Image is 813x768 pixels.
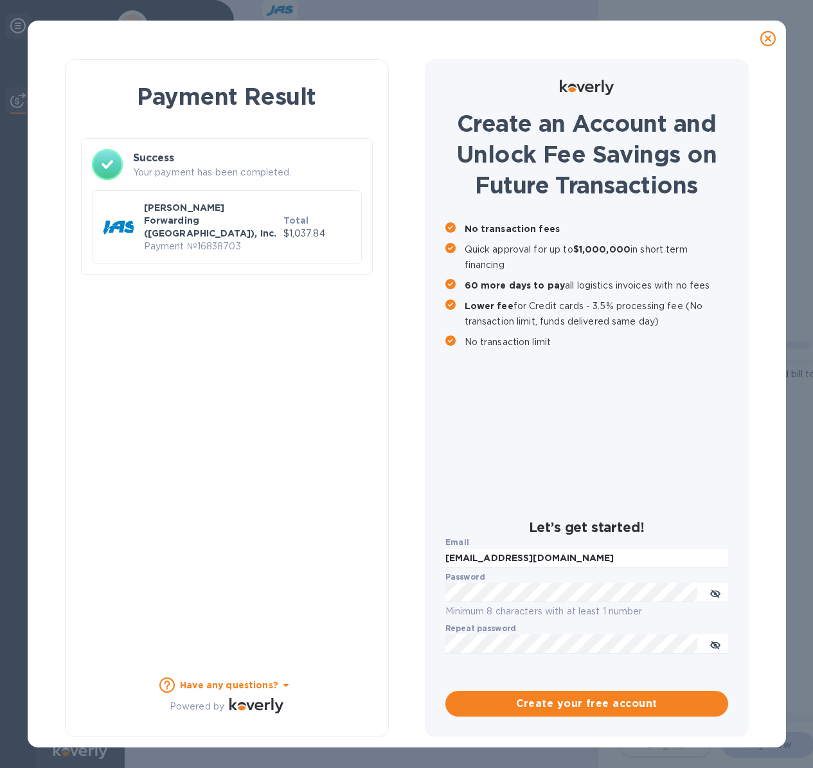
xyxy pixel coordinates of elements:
[465,280,566,290] b: 60 more days to pay
[445,519,728,535] h2: Let’s get started!
[465,224,560,234] b: No transaction fees
[229,698,283,713] img: Logo
[445,691,728,717] button: Create your free account
[702,631,728,657] button: toggle password visibility
[445,537,470,547] b: Email
[144,201,278,240] p: [PERSON_NAME] Forwarding ([GEOGRAPHIC_DATA]), Inc.
[702,580,728,605] button: toggle password visibility
[283,215,309,226] b: Total
[445,549,728,568] input: Enter email address
[573,244,630,255] b: $1,000,000
[133,150,362,166] h3: Success
[283,227,351,240] p: $1,037.84
[133,166,362,179] p: Your payment has been completed.
[560,80,614,95] img: Logo
[465,298,728,329] p: for Credit cards - 3.5% processing fee (No transaction limit, funds delivered same day)
[465,334,728,350] p: No transaction limit
[465,301,514,311] b: Lower fee
[86,80,368,112] h1: Payment Result
[445,604,728,619] p: Minimum 8 characters with at least 1 number
[445,625,516,633] label: Repeat password
[180,680,278,690] b: Have any questions?
[456,696,718,711] span: Create your free account
[170,700,224,713] p: Powered by
[465,278,728,293] p: all logistics invoices with no fees
[445,574,485,582] label: Password
[465,242,728,272] p: Quick approval for up to in short term financing
[445,108,728,201] h1: Create an Account and Unlock Fee Savings on Future Transactions
[144,240,278,253] p: Payment № 16838703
